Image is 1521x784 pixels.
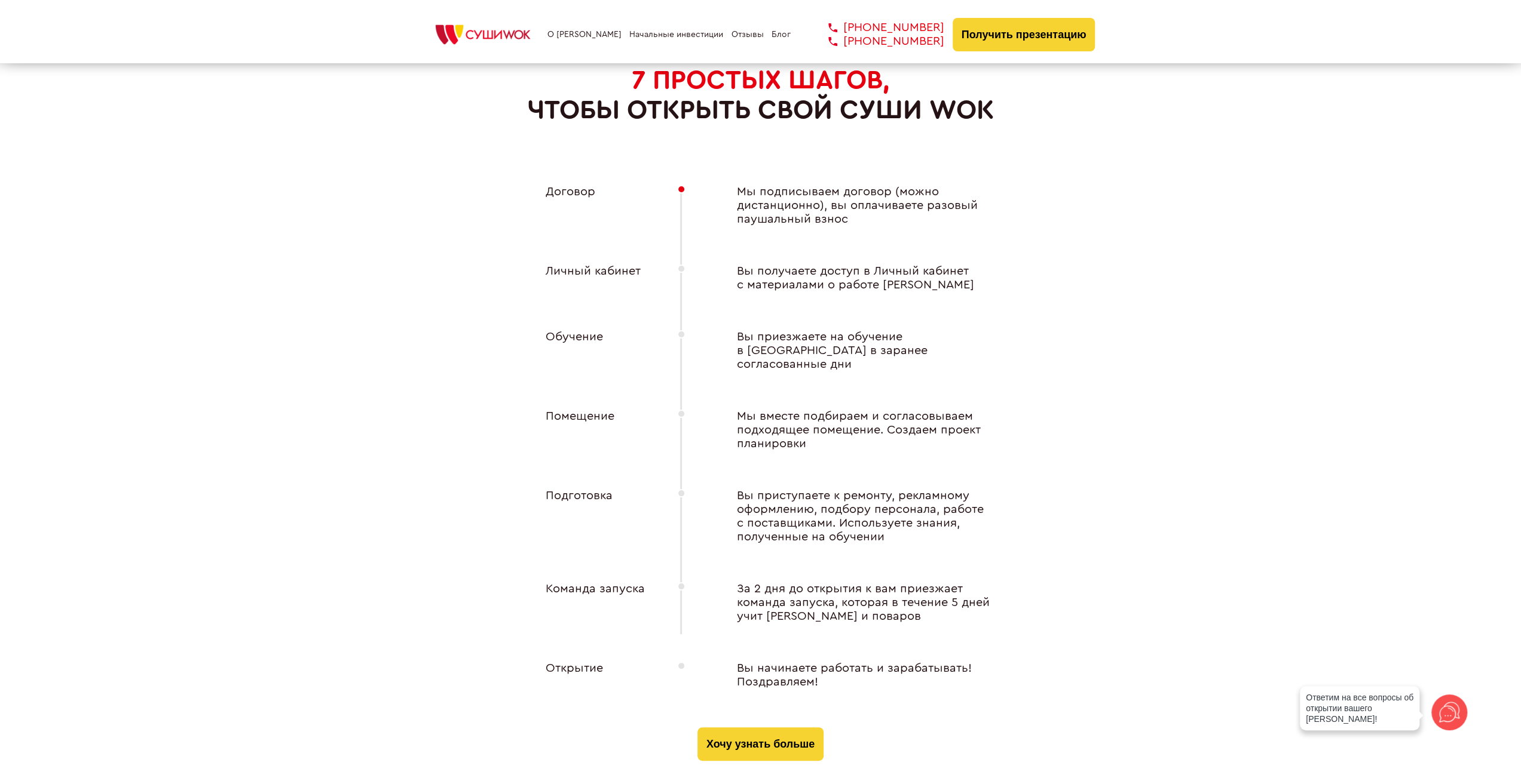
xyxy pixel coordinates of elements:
div: Вы приезжаете на обучение в [GEOGRAPHIC_DATA] в заранее согласованные дни [713,330,1000,371]
button: Получить презентацию [953,18,1095,51]
h2: чтобы открыть свой Суши Wok [528,65,994,125]
div: Помещение [522,410,653,451]
div: Вы начинаете работать и зарабатывать! Поздравляем! [713,662,1000,689]
div: Ответим на все вопросы об открытии вашего [PERSON_NAME]! [1300,686,1419,730]
a: Блог [772,30,791,39]
div: Вы получаете доступ в Личный кабинет с материалами о работе [PERSON_NAME] [713,265,1000,292]
div: Договор [522,185,653,226]
a: [PHONE_NUMBER] [810,21,944,35]
img: СУШИWOK [426,21,540,48]
button: Хочу узнать больше [697,727,824,761]
div: За 2 дня до открытия к вам приезжает команда запуска, которая в течение 5 дней учит [PERSON_NAME]... [713,582,1000,623]
div: Команда запуска [522,582,653,623]
div: Личный кабинет [522,265,653,292]
a: Отзывы [732,30,764,39]
a: [PHONE_NUMBER] [810,35,944,48]
div: Вы приступаете к ремонту, рекламному оформлению, подбору персонала, работе с поставщиками. Исполь... [713,489,1000,544]
span: 7 ПРОСТЫХ ШАГОВ, [632,67,890,93]
div: Мы вместе подбираем и согласовываем подходящее помещение. Создаем проект планировки [713,410,1000,451]
div: Мы подписываем договор (можно дистанционно), вы оплачиваете разовый паушальный взнос [713,185,1000,226]
div: Подготовка [522,489,653,544]
a: О [PERSON_NAME] [547,30,622,39]
div: Обучение [522,330,653,371]
div: Открытие [522,662,653,689]
a: Начальные инвестиции [629,30,723,39]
